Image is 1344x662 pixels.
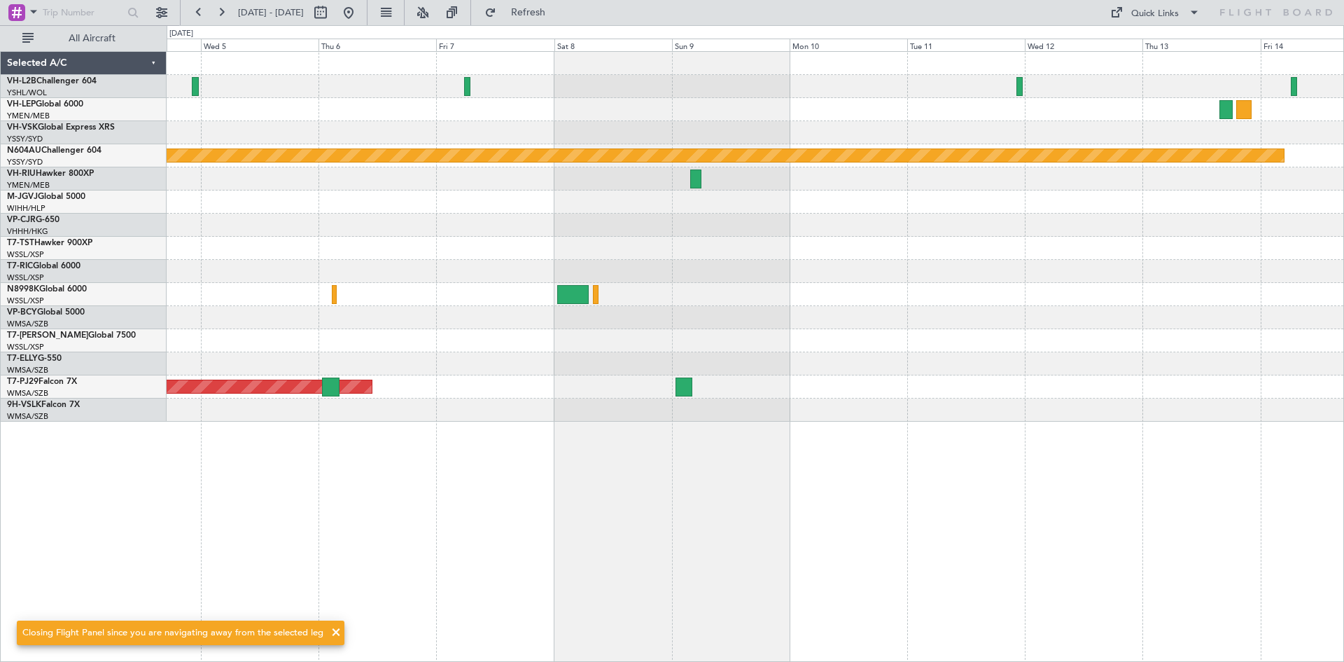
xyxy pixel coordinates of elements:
a: YSSY/SYD [7,157,43,167]
a: VH-VSKGlobal Express XRS [7,123,115,132]
span: Refresh [499,8,558,18]
div: Tue 11 [907,39,1025,51]
div: Sat 8 [554,39,672,51]
span: T7-PJ29 [7,378,38,386]
span: T7-ELLY [7,354,38,363]
span: VP-BCY [7,308,37,317]
div: Fri 7 [436,39,554,51]
a: YSHL/WOL [7,88,47,98]
div: Mon 10 [790,39,907,51]
span: T7-RIC [7,262,33,270]
a: WMSA/SZB [7,319,48,329]
div: Sun 9 [672,39,790,51]
a: T7-TSTHawker 900XP [7,239,92,247]
div: Wed 5 [201,39,318,51]
a: WSSL/XSP [7,296,44,306]
span: [DATE] - [DATE] [238,6,304,19]
a: WSSL/XSP [7,249,44,260]
a: T7-RICGlobal 6000 [7,262,80,270]
span: T7-TST [7,239,34,247]
a: VP-CJRG-650 [7,216,59,224]
span: N8998K [7,285,39,294]
span: VH-RIU [7,170,36,178]
div: Thu 6 [318,39,436,51]
div: Quick Links [1131,7,1179,21]
button: All Aircraft [15,27,152,50]
a: WIHH/HLP [7,203,45,214]
span: VP-CJR [7,216,36,224]
a: WSSL/XSP [7,273,44,283]
a: WMSA/SZB [7,365,48,375]
span: VH-VSK [7,123,38,132]
a: VHHH/HKG [7,226,48,237]
a: VH-L2BChallenger 604 [7,77,97,85]
span: All Aircraft [36,34,148,43]
button: Refresh [478,1,562,24]
span: M-JGVJ [7,193,38,201]
span: VH-LEP [7,100,36,109]
a: VH-LEPGlobal 6000 [7,100,83,109]
a: N604AUChallenger 604 [7,146,101,155]
span: T7-[PERSON_NAME] [7,331,88,340]
input: Trip Number [43,2,123,23]
a: YMEN/MEB [7,180,50,191]
a: M-JGVJGlobal 5000 [7,193,85,201]
div: Wed 12 [1025,39,1142,51]
span: 9H-VSLK [7,401,41,409]
a: VH-RIUHawker 800XP [7,170,94,178]
span: VH-L2B [7,77,36,85]
a: WMSA/SZB [7,411,48,422]
a: VP-BCYGlobal 5000 [7,308,85,317]
div: Closing Flight Panel since you are navigating away from the selected leg [22,626,323,640]
a: 9H-VSLKFalcon 7X [7,401,80,409]
button: Quick Links [1103,1,1207,24]
a: T7-[PERSON_NAME]Global 7500 [7,331,136,340]
div: [DATE] [169,28,193,40]
a: N8998KGlobal 6000 [7,285,87,294]
a: T7-PJ29Falcon 7X [7,378,77,386]
span: N604AU [7,146,41,155]
div: Thu 13 [1142,39,1260,51]
a: T7-ELLYG-550 [7,354,62,363]
a: WSSL/XSP [7,342,44,352]
a: WMSA/SZB [7,388,48,399]
a: YSSY/SYD [7,134,43,144]
a: YMEN/MEB [7,111,50,121]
